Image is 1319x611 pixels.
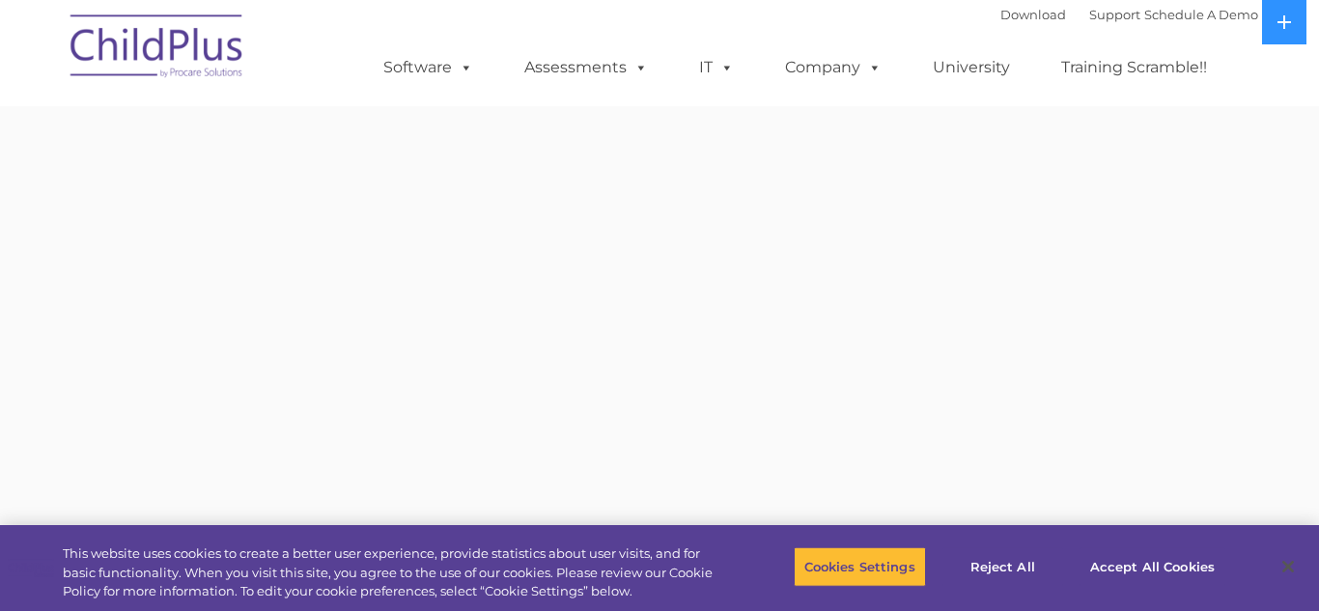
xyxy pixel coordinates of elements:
a: Software [364,48,492,87]
button: Accept All Cookies [1080,546,1225,587]
a: Assessments [505,48,667,87]
font: | [1000,7,1258,22]
button: Cookies Settings [794,546,926,587]
button: Close [1267,545,1309,588]
a: Company [766,48,901,87]
a: Training Scramble!! [1042,48,1226,87]
button: Reject All [942,546,1063,587]
div: This website uses cookies to create a better user experience, provide statistics about user visit... [63,544,725,601]
a: University [913,48,1029,87]
a: IT [680,48,753,87]
a: Schedule A Demo [1144,7,1258,22]
a: Support [1089,7,1140,22]
a: Download [1000,7,1066,22]
img: ChildPlus by Procare Solutions [61,1,254,97]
